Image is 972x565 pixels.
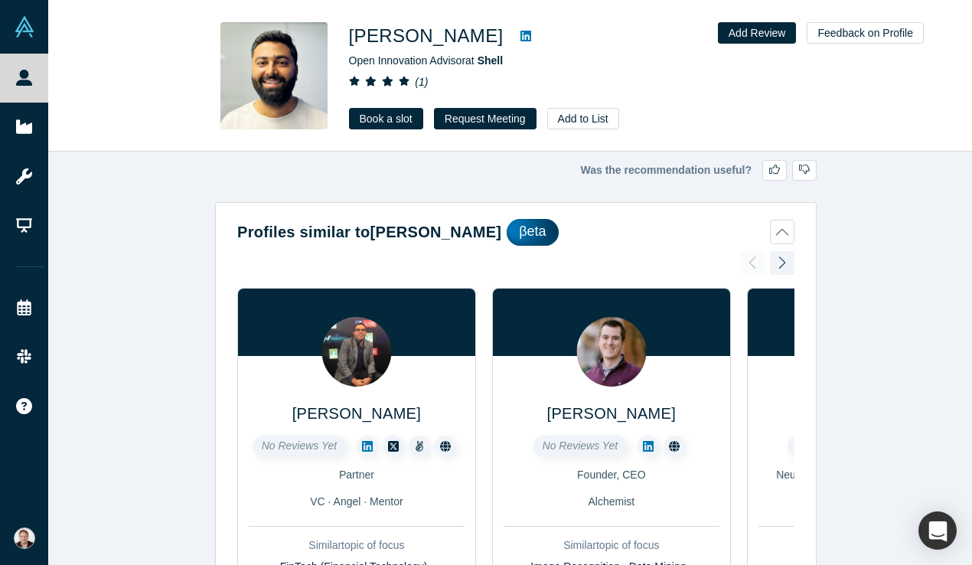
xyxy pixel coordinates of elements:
img: Ben Phillips's Profile Image [576,317,646,387]
span: Open Innovation Advisor at [349,54,504,67]
button: Feedback on Profile [807,22,924,44]
h1: [PERSON_NAME] [349,22,504,50]
div: βeta [507,219,558,246]
button: Add Review [718,22,797,44]
button: Request Meeting [434,108,537,129]
a: [PERSON_NAME] [547,405,676,422]
a: Book a slot [349,108,423,129]
div: Similar topic of focus [504,537,719,554]
img: Ankit Bansal's Profile Image [220,22,328,129]
span: No Reviews Yet [262,439,338,452]
img: Jay Levy's Profile Image [321,317,391,387]
i: ( 1 ) [415,76,428,88]
div: Alchemist [504,494,719,510]
span: Founder, CEO [577,469,646,481]
div: VC · Angel · Mentor [249,494,465,510]
span: Neuroscientist, Entrepreneur, Investor [776,469,956,481]
a: [PERSON_NAME] [292,405,421,422]
button: Profiles similar to[PERSON_NAME]βeta [237,219,794,246]
div: Was the recommendation useful? [215,160,817,181]
button: Add to List [547,108,619,129]
span: No Reviews Yet [543,439,618,452]
h2: Profiles similar to [PERSON_NAME] [237,220,501,243]
img: Alex Shevelenko's Account [14,527,35,549]
span: Partner [339,469,374,481]
div: Similar topic of focus [249,537,465,554]
a: Shell [478,54,503,67]
img: Alchemist Vault Logo [14,16,35,38]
